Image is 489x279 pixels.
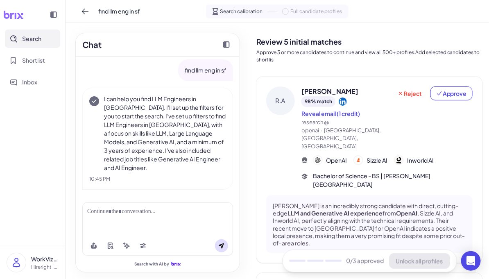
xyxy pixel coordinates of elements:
[98,7,140,16] span: find llm eng in sf
[461,251,481,271] div: Open Intercom Messenger
[396,209,417,217] strong: OpenAI
[407,156,434,165] span: Inworld AI
[256,36,482,47] h2: Review 5 initial matches
[321,127,322,134] span: ·
[301,127,381,150] span: [GEOGRAPHIC_DATA],[GEOGRAPHIC_DATA],[GEOGRAPHIC_DATA]
[313,172,473,189] span: Bachelor of Science - BS | [PERSON_NAME][GEOGRAPHIC_DATA]
[31,255,59,263] p: WorkViz Team
[367,156,387,165] span: Sizzle AI
[354,156,362,164] img: 公司logo
[301,119,329,134] span: research @ openai
[135,261,170,267] span: Search with AI by
[430,86,473,100] button: Approve
[301,109,360,118] button: Reveal email (1 credit)
[22,34,41,43] span: Search
[392,86,427,100] button: Reject
[314,156,322,164] img: 公司logo
[273,202,466,247] p: [PERSON_NAME] is an incredibly strong candidate with direct, cutting-edge from , Sizzle AI, and I...
[346,257,384,265] span: 0 /3 approved
[288,209,383,217] strong: LLM and Generative AI experience
[266,86,295,115] div: R.A
[104,95,226,172] p: I can help you find LLM Engineers in [GEOGRAPHIC_DATA]. I'll set up the filters for you to start ...
[82,39,102,51] h2: Chat
[215,239,228,252] button: Send message
[5,29,60,48] button: Search
[301,86,358,96] span: [PERSON_NAME]
[5,51,60,70] button: Shortlist
[89,175,226,183] div: 10:45 PM
[7,253,26,272] img: user_logo.png
[290,8,342,15] span: Full candidate profiles
[220,38,233,51] button: Collapse chat
[185,66,226,75] p: find llm eng in sf
[326,156,347,165] span: OpenAI
[301,96,335,107] div: 98 % match
[31,263,59,271] p: Hireright Inc.
[5,73,60,91] button: Inbox
[22,56,45,65] span: Shortlist
[436,89,467,98] span: Approve
[256,49,482,64] p: Approve 3 or more candidates to continue and view all 500+ profiles.Add selected candidates to sh...
[220,8,263,15] span: Search calibration
[22,78,37,86] span: Inbox
[395,156,403,164] img: 公司logo
[397,89,422,98] span: Reject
